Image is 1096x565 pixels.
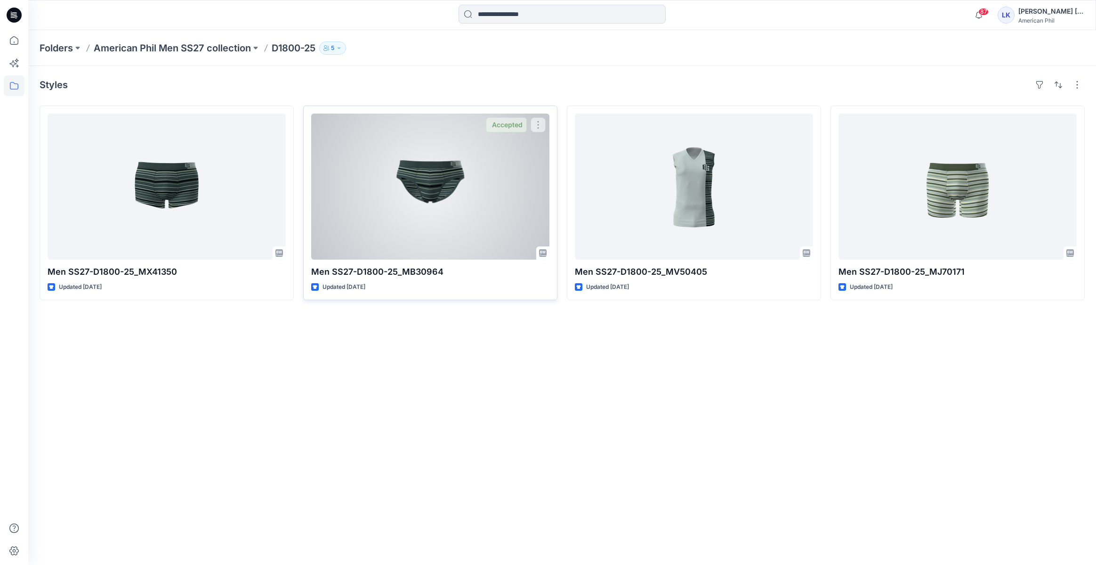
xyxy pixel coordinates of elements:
[322,282,365,292] p: Updated [DATE]
[59,282,102,292] p: Updated [DATE]
[1018,6,1084,17] div: [PERSON_NAME] [PERSON_NAME]
[838,114,1077,260] a: Men SS27-D1800-25_MJ70171
[1018,17,1084,24] div: American Phil
[978,8,989,16] span: 87
[575,265,813,278] p: Men SS27-D1800-25_MV50405
[311,114,549,260] a: Men SS27-D1800-25_MB30964
[48,265,286,278] p: Men SS27-D1800-25_MX41350
[838,265,1077,278] p: Men SS27-D1800-25_MJ70171
[586,282,629,292] p: Updated [DATE]
[319,41,346,55] button: 5
[311,265,549,278] p: Men SS27-D1800-25_MB30964
[40,41,73,55] a: Folders
[998,7,1015,24] div: LK
[94,41,251,55] a: American Phil Men SS27 collection
[575,114,813,260] a: Men SS27-D1800-25_MV50405
[40,79,68,90] h4: Styles
[331,43,334,53] p: 5
[850,282,893,292] p: Updated [DATE]
[48,114,286,260] a: Men SS27-D1800-25_MX41350
[272,41,315,55] p: D1800-25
